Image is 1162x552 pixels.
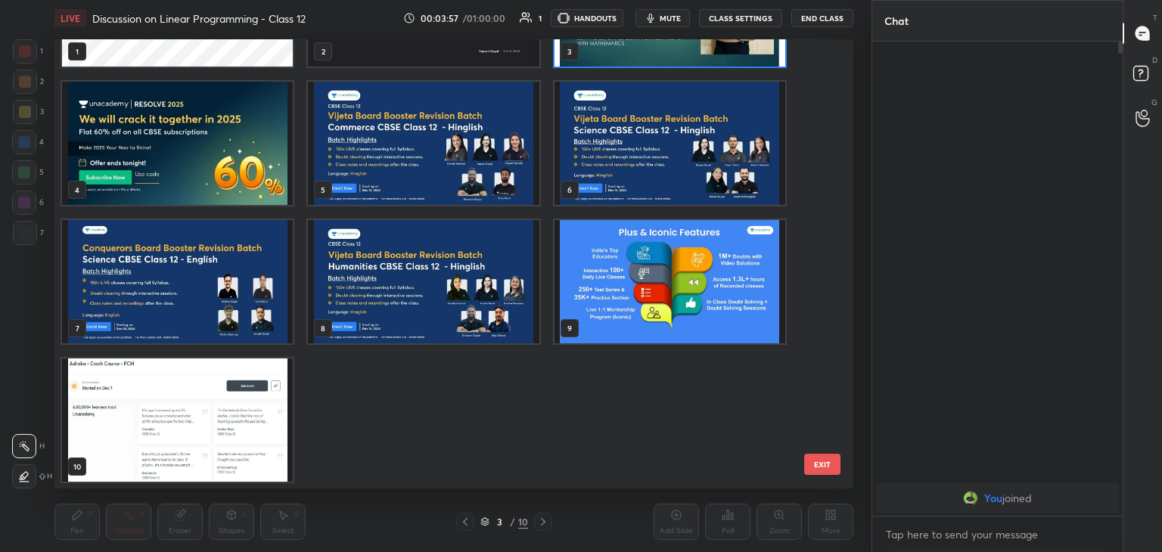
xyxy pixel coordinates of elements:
button: HANDOUTS [551,9,623,27]
div: 7 [13,221,44,245]
div: 6 [12,191,44,215]
h4: Discussion on Linear Programming - Class 12 [92,11,306,26]
div: 10 [518,515,528,529]
button: EXIT [804,454,840,475]
span: You [984,492,1002,504]
img: shiftIcon.72a6c929.svg [39,473,45,479]
p: G [1151,97,1157,108]
p: H [39,442,45,450]
button: mute [635,9,690,27]
div: grid [54,39,827,488]
p: D [1152,54,1157,66]
span: joined [1002,492,1032,504]
div: 1 [13,39,43,64]
span: mute [660,13,681,23]
div: 3 [492,517,508,526]
div: 1 [539,14,542,22]
div: 5 [12,160,44,185]
div: grid [872,480,1123,516]
div: 2 [13,70,44,94]
button: CLASS SETTINGS [699,9,782,27]
p: H [47,473,52,480]
button: End Class [791,9,853,27]
img: a434298a68d44316b023bd070e79c2f5.jpg [963,491,978,506]
div: 4 [12,130,44,154]
div: LIVE [54,9,86,27]
p: T [1153,12,1157,23]
div: / [511,517,515,526]
p: Chat [872,1,921,41]
div: 3 [13,100,44,124]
